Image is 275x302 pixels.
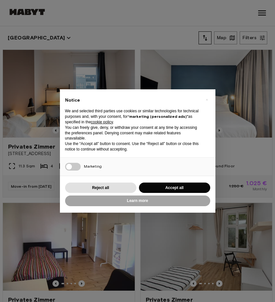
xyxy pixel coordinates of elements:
button: Close this notice [202,95,212,105]
span: × [206,96,208,104]
p: We and selected third parties use cookies or similar technologies for technical purposes and, wit... [65,108,200,125]
span: Marketing [84,164,102,169]
button: Accept all [139,183,210,193]
a: cookie policy [91,120,113,124]
button: Learn more [65,196,210,206]
p: Use the “Accept all” button to consent. Use the “Reject all” button or close this notice to conti... [65,141,200,152]
p: You can freely give, deny, or withdraw your consent at any time by accessing the preferences pane... [65,125,200,141]
h2: Notice [65,97,200,104]
button: Reject all [65,183,136,193]
strong: “marketing (personalized ads)” [128,114,188,119]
